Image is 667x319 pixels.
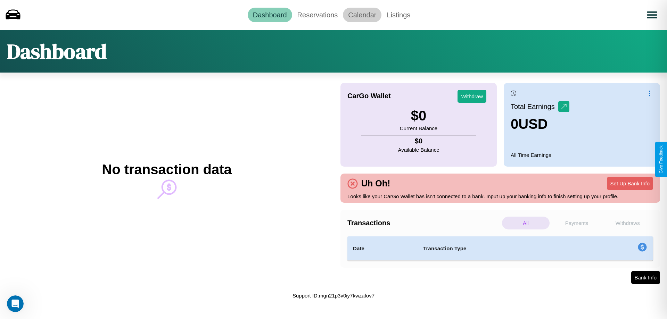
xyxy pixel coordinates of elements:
h4: Uh Oh! [358,178,394,188]
p: All [502,217,550,229]
p: Current Balance [400,124,437,133]
h4: Date [353,244,412,253]
a: Dashboard [248,8,292,22]
p: Looks like your CarGo Wallet has isn't connected to a bank. Input up your banking info to finish ... [347,192,653,201]
button: Withdraw [458,90,486,103]
p: Available Balance [398,145,439,154]
p: Withdraws [604,217,651,229]
h3: $ 0 [400,108,437,124]
h4: Transaction Type [423,244,581,253]
h4: Transactions [347,219,500,227]
p: All Time Earnings [511,150,653,160]
h4: CarGo Wallet [347,92,391,100]
iframe: Intercom live chat [7,295,24,312]
table: simple table [347,236,653,261]
a: Calendar [343,8,381,22]
button: Set Up Bank Info [607,177,653,190]
a: Reservations [292,8,343,22]
button: Open menu [642,5,662,25]
h1: Dashboard [7,37,107,66]
p: Total Earnings [511,100,558,113]
h3: 0 USD [511,116,569,132]
div: Give Feedback [659,145,664,174]
a: Listings [381,8,415,22]
p: Support ID: mgn21p3v0iy7kwzafov7 [293,291,374,300]
h2: No transaction data [102,162,231,177]
button: Bank Info [631,271,660,284]
h4: $ 0 [398,137,439,145]
p: Payments [553,217,601,229]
